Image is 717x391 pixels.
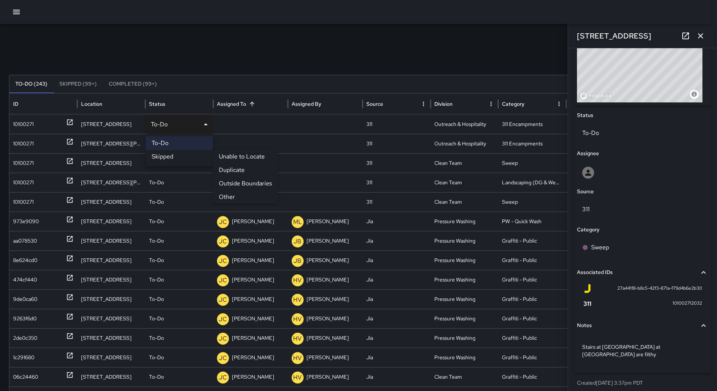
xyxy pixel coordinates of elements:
[213,163,278,177] li: Duplicate
[213,190,278,204] li: Other
[146,150,213,163] li: Skipped
[146,136,213,150] li: To-Do
[213,150,278,163] li: Unable to Locate
[213,177,278,190] li: Outside Boundaries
